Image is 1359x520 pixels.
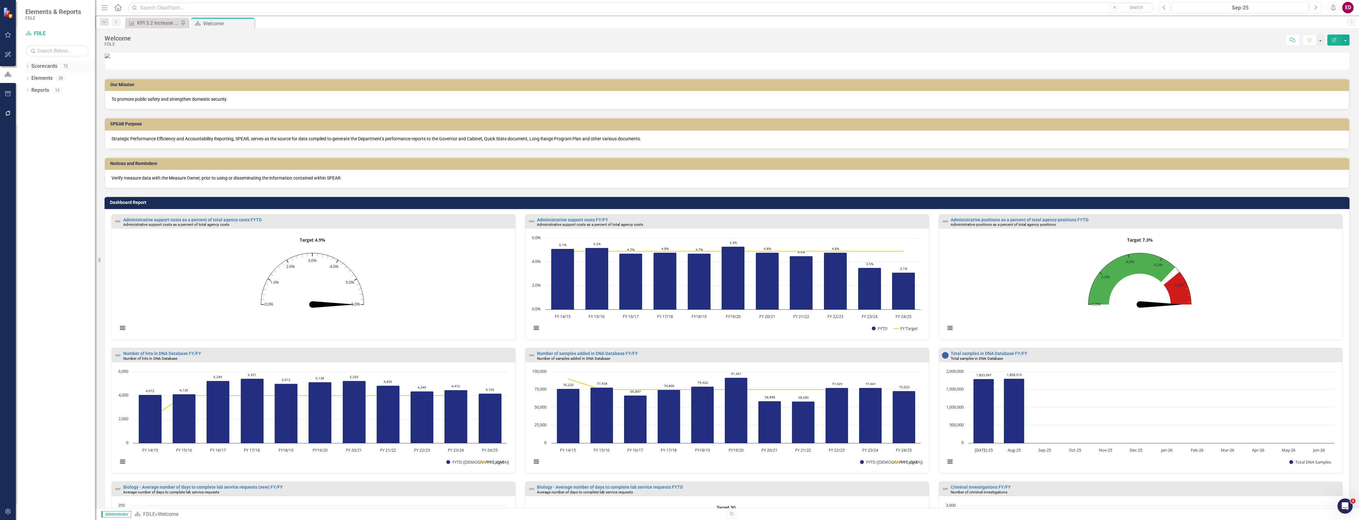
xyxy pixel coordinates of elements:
path: FY19/20, 91,561. FYTD (Sum). [724,378,747,443]
text: 0 [126,440,128,445]
div: Double-Click to Edit [939,348,1343,473]
text: 75,000 [534,386,546,392]
path: Jul-25, 1,803,947. Total DNA Samples. [973,379,994,443]
div: Double-Click to Edit [111,214,515,340]
text: Jan-26 [1160,447,1172,453]
text: FY 23/24 [862,447,878,453]
h3: Dashboard Report [110,200,1346,205]
path: FY 21/22, 4.5. FYTD. [789,256,813,309]
text: 6.0% [1154,262,1163,268]
svg: Interactive chart [528,369,924,472]
text: 3.1% [900,266,907,271]
p: Strategic Performance Efficiency and Accountability Reporting, SPEAR, serves as the source for da... [112,136,1343,142]
text: FY 15/16 [176,447,192,453]
path: FY 15/16, 5.2. FYTD. [585,248,608,309]
path: No value. FYTD. [312,301,354,308]
text: Target 30 [716,506,736,510]
input: Search Below... [25,45,89,56]
div: FDLE [105,42,131,47]
a: Total samples in DNA Database FY/FY [951,351,1027,356]
text: 77,938 [597,381,607,386]
span: Search [1130,5,1143,10]
a: Number of samples added in DNA Database FY/FY [537,351,638,356]
small: Administrative support costs as a percent of total agency costs [123,222,229,227]
text: 0.0% [265,301,273,307]
div: Welcome [105,35,131,42]
div: Double-Click to Edit [525,348,929,473]
button: Show FY Target [894,326,918,331]
span: Elements & Reports [25,8,81,16]
button: View chart menu, Target 4.9% [118,323,127,332]
path: FY 22/23, 4,349. FYTD (Sum). [411,391,434,443]
text: 1.0% [270,279,279,285]
text: 6,000 [118,368,128,374]
text: 0 [544,440,546,445]
span: Administrator [101,511,131,517]
path: FY 16/17, 5,249. FYTD (Sum). [207,381,230,443]
a: FDLE [143,511,155,517]
path: FY 20/21, 58,898. FYTD (Sum). [758,401,781,443]
text: FY 21/22 [380,447,396,453]
img: Not Defined [528,218,535,225]
text: FY18/19 [278,447,293,453]
div: Target 7.3%. Highcharts interactive chart. [942,235,1339,338]
text: 91,561 [731,371,742,376]
text: 0.0% [532,306,541,312]
text: 2.0% [286,263,295,269]
text: 4,165 [486,387,494,392]
path: FY 14/15, 5.1. FYTD. [551,249,574,309]
text: 1,000,000 [946,404,964,410]
svg: Interactive chart [942,369,1337,472]
text: 50,000 [534,404,546,410]
path: FY 14/15, 76,220. FYTD (Sum). [557,389,579,443]
path: No value. FYTD. [1140,301,1181,308]
div: Chart. Highcharts interactive chart. [115,369,512,472]
path: FY 22/23, 77,429. FYTD (Sum). [825,388,848,443]
text: 0.0% [1092,301,1101,307]
img: Not Defined [114,352,122,359]
small: Administrative support costs as a percent of total agency costs [537,222,643,227]
button: Show FY Target [894,459,918,465]
path: FY 17/18, 5,431. FYTD (Sum). [241,379,264,443]
text: 3.5% [866,262,873,266]
path: FY 24/25, 3.1. FYTD. [892,272,915,309]
text: FY 24/25 [896,314,911,319]
button: Show Total DNA Samples [1289,459,1331,465]
div: Chart. Highcharts interactive chart. [942,369,1339,472]
small: FDLE [25,16,81,21]
small: Average number of days to complete lab service requests [537,490,633,494]
text: FY 24/25 [896,447,912,453]
path: FY18/19, 79,426. FYTD (Sum). [691,387,714,443]
g: FY Target, series 2 of 2. Line with 11 data points. [561,250,905,252]
iframe: Intercom live chat [1337,498,1353,514]
text: FY 23/24 [862,314,878,319]
a: Administrative support costs FY/FY [537,217,608,222]
path: FY 15/16, 77,938. FYTD (Sum). [590,388,613,443]
text: Jun-26 [1312,447,1325,453]
text: FY 15/16 [594,447,609,453]
path: FY 23/24, 4,472. FYTD (Sum). [444,390,468,443]
button: View chart menu, Chart [532,457,540,466]
text: Apr-26 [1252,447,1264,453]
text: Oct-25 [1069,447,1081,453]
div: Double-Click to Edit [939,214,1343,340]
text: 8.0% [1175,282,1184,288]
path: FY 17/18, 4.8. FYTD. [653,252,676,309]
div: ED [1342,2,1354,13]
text: 2.0% [532,282,541,288]
path: FY 20/21, 5,250. FYTD (Sum). [343,381,366,443]
text: 100,000 [532,368,546,374]
text: FY18/19 [695,447,710,453]
text: 1,500,000 [946,386,964,392]
path: FY18/19, 4.7. FYTD. [687,253,711,309]
text: 73,033 [899,385,909,389]
path: FY 24/25, 73,033. FYTD (Sum). [892,391,915,443]
span: Verify measure data with the Measure Owner, prior to using or disseminating the information conta... [112,175,342,181]
text: 5,138 [316,376,324,380]
div: Chart. Highcharts interactive chart. [528,369,926,472]
img: Not Defined [528,352,535,359]
path: FY 24/25, 4,165. FYTD (Sum). [479,394,502,443]
div: Target 4.9%. Highcharts interactive chart. [115,235,512,338]
text: 77,429 [832,382,842,386]
text: 4,000 [118,392,128,398]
